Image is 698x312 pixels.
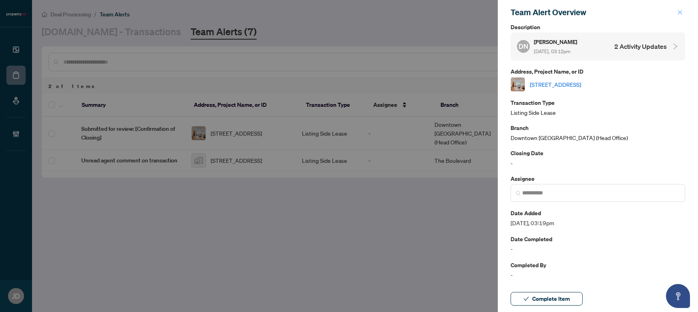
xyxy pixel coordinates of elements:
[534,37,578,46] h5: [PERSON_NAME]
[511,6,675,18] div: Team Alert Overview
[511,270,685,280] span: -
[532,292,570,305] span: Complete Item
[530,80,581,89] a: [STREET_ADDRESS]
[523,296,529,302] span: check
[511,234,685,244] p: Date Completed
[516,191,521,196] img: search_icon
[511,292,583,306] button: Complete Item
[511,260,685,270] p: Completed By
[511,218,685,228] span: [DATE], 03:19pm
[511,78,525,91] img: thumbnail-img
[672,43,679,50] span: collapsed
[511,98,685,117] div: Listing Side Lease
[511,123,685,142] div: Downtown [GEOGRAPHIC_DATA] (Head Office)
[677,10,683,15] span: close
[511,98,685,107] p: Transaction Type
[511,123,685,132] p: Branch
[511,174,685,183] p: Assignee
[511,148,685,167] div: -
[511,32,685,60] div: DN[PERSON_NAME] [DATE], 03:12pm2 Activity Updates
[519,41,528,52] span: DN
[511,67,685,76] p: Address, Project Name, or ID
[666,284,690,308] button: Open asap
[614,42,667,51] h4: 2 Activity Updates
[511,208,685,218] p: Date Added
[511,148,685,158] p: Closing Date
[511,244,685,254] span: -
[534,48,570,54] span: [DATE], 03:12pm
[511,22,685,32] p: Description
